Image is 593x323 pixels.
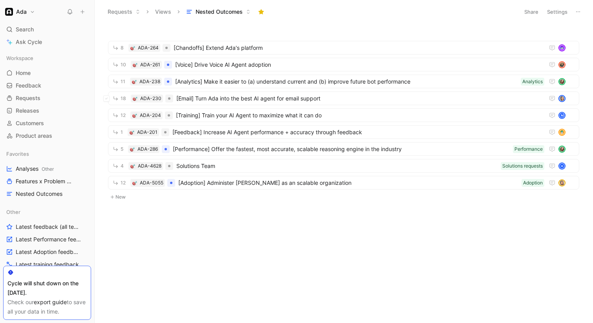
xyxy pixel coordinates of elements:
span: 1 [121,130,123,135]
button: Share [521,6,542,17]
span: [Analytics] Make it easier to (a) understand current and (b) improve future bot performance [175,77,518,86]
a: 8🎯ADA-264[Chandoffs] Extend Ada's platformavatar [108,41,579,55]
div: H [559,163,565,169]
span: [Training] Train your AI Agent to maximize what it can do [176,111,544,120]
h1: Ada [16,8,27,15]
span: Customers [16,119,44,127]
span: Requests [16,94,40,102]
div: Search [3,24,91,35]
span: [Performance] Offer the fastest, most accurate, scalable reasoning engine in the industry [173,144,510,154]
span: [Email] Turn Ada into the best AI agent for email support [176,94,544,103]
a: Releases [3,105,91,117]
img: avatar [559,79,565,84]
span: Latest feedback (all teams) [16,223,81,231]
div: 🎯 [132,96,138,101]
button: Settings [544,6,571,17]
span: [Voice] Drive Voice AI Agent adoption [175,60,544,69]
img: avatar [559,180,565,186]
button: 🎯 [130,45,135,51]
button: 🎯 [129,130,135,135]
div: Solutions requests [502,162,543,170]
a: Latest training feedback [3,259,91,270]
div: ADA-5055 [140,179,163,187]
button: Views [152,6,175,18]
div: ADA-261 [140,61,160,69]
span: Workspace [6,54,33,62]
button: 10 [111,60,128,69]
span: 11 [121,79,125,84]
span: Home [16,69,31,77]
span: Other [42,166,54,172]
a: 18🎯ADA-230[Email] Turn Ada into the best AI agent for email supportavatar [108,91,579,105]
div: ADA-230 [140,95,161,102]
button: 1 [111,127,124,137]
span: 5 [121,147,123,151]
img: 🎯 [133,62,137,67]
span: 18 [121,96,126,101]
div: Analytics [522,78,543,86]
button: 🎯 [132,113,137,118]
div: ADA-286 [137,145,158,153]
button: Nested Outcomes [183,6,254,18]
span: Product areas [16,132,52,140]
div: Check our to save all your data in time. [7,297,87,316]
a: 10🎯ADA-261[Voice] Drive Voice AI Agent adoptionavatar [108,58,579,71]
button: 🎯 [132,180,137,186]
a: Latest feedback (all teams) [3,221,91,233]
button: 4 [111,161,125,171]
span: Nested Outcomes [16,190,62,198]
img: avatar [559,130,565,135]
div: M [559,113,565,118]
a: Ask Cycle [3,36,91,48]
span: [Chandoffs] Extend Ada's platform [174,43,544,53]
span: Latest training feedback [16,261,79,268]
div: Cycle will shut down on the [DATE]. [7,279,87,297]
button: 5 [111,144,125,154]
a: AnalysesOther [3,163,91,175]
div: Adoption [523,179,543,187]
div: Performance [514,145,543,153]
span: Nested Outcomes [196,8,243,16]
a: Latest Adoption feedback [3,246,91,258]
img: 🎯 [133,96,137,101]
span: Other [6,208,20,216]
div: Other [3,206,91,218]
a: Home [3,67,91,79]
a: Nested Outcomes [3,188,91,200]
span: Features x Problem Area [16,177,75,186]
a: export guide [34,299,67,305]
button: New [107,192,580,202]
a: Product areas [3,130,91,142]
span: Favorites [6,150,29,158]
button: 🎯 [132,62,138,68]
div: ADA-204 [140,111,161,119]
span: Releases [16,107,39,115]
div: 🎯 [130,163,135,169]
img: 🎯 [132,181,137,185]
button: 🎯 [130,146,135,152]
div: New [104,27,583,202]
span: Search [16,25,34,34]
img: 🎯 [132,79,137,84]
div: Favorites [3,148,91,160]
span: 8 [121,46,124,50]
span: 4 [121,164,124,168]
span: Feedback [16,82,41,89]
button: 🎯 [132,79,137,84]
button: 18 [111,93,128,103]
img: Ada [5,8,13,16]
span: 12 [121,113,126,118]
button: AdaAda [3,6,37,17]
img: 🎯 [130,46,135,50]
div: Workspace [3,52,91,64]
a: 11🎯ADA-238[Analytics] Make it easier to (a) understand current and (b) improve future bot perform... [108,75,579,88]
img: avatar [559,146,565,152]
img: avatar [559,62,565,68]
